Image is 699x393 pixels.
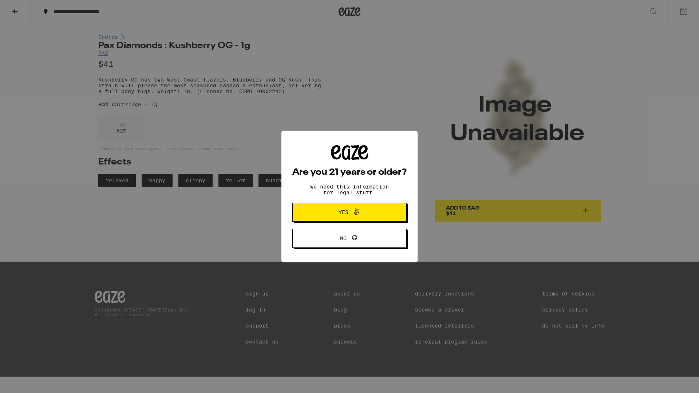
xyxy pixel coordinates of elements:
[340,236,347,241] span: No
[339,210,348,215] span: Yes
[304,184,395,195] p: We need this information for legal stuff.
[292,229,407,248] button: No
[653,371,692,389] iframe: Opens a widget where you can find more information
[292,203,407,222] button: Yes
[292,168,407,177] h2: Are you 21 years or older?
